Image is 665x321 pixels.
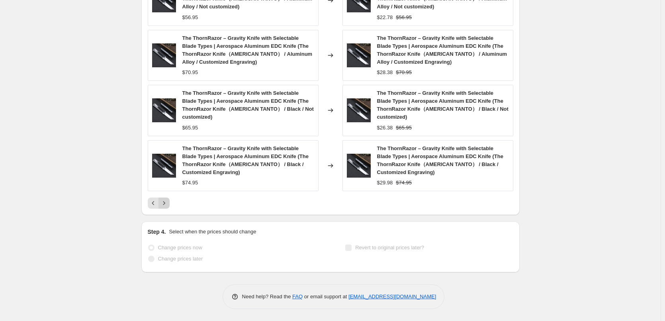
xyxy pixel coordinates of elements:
[152,43,176,67] img: 81z8obnRroL._AC_SL1500_80x.jpg
[396,69,412,76] strike: $70.95
[182,69,198,76] div: $70.95
[158,245,202,251] span: Change prices now
[182,90,314,120] span: The ThornRazor – Gravity Knife with Selectable Blade Types | Aerospace Aluminum EDC Knife (The Th...
[347,154,371,178] img: 81z8obnRroL._AC_SL1500_80x.jpg
[152,98,176,122] img: 81z8obnRroL._AC_SL1500_80x.jpg
[169,228,256,236] p: Select when the prices should change
[182,179,198,187] div: $74.95
[182,14,198,22] div: $56.95
[148,228,166,236] h2: Step 4.
[377,35,507,65] span: The ThornRazor – Gravity Knife with Selectable Blade Types | Aerospace Aluminum EDC Knife (The Th...
[377,14,393,22] div: $22.78
[148,198,170,209] nav: Pagination
[377,124,393,132] div: $26.38
[347,98,371,122] img: 81z8obnRroL._AC_SL1500_80x.jpg
[303,294,348,299] span: or email support at
[182,145,309,175] span: The ThornRazor – Gravity Knife with Selectable Blade Types | Aerospace Aluminum EDC Knife (The Th...
[377,90,509,120] span: The ThornRazor – Gravity Knife with Selectable Blade Types | Aerospace Aluminum EDC Knife (The Th...
[377,69,393,76] div: $28.38
[182,35,313,65] span: The ThornRazor – Gravity Knife with Selectable Blade Types | Aerospace Aluminum EDC Knife (The Th...
[148,198,159,209] button: Previous
[158,198,170,209] button: Next
[396,124,412,132] strike: $65.95
[158,256,203,262] span: Change prices later
[292,294,303,299] a: FAQ
[377,145,503,175] span: The ThornRazor – Gravity Knife with Selectable Blade Types | Aerospace Aluminum EDC Knife (The Th...
[242,294,293,299] span: Need help? Read the
[347,43,371,67] img: 81z8obnRroL._AC_SL1500_80x.jpg
[377,179,393,187] div: $29.98
[348,294,436,299] a: [EMAIL_ADDRESS][DOMAIN_NAME]
[152,154,176,178] img: 81z8obnRroL._AC_SL1500_80x.jpg
[355,245,424,251] span: Revert to original prices later?
[396,179,412,187] strike: $74.95
[182,124,198,132] div: $65.95
[396,14,412,22] strike: $56.95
